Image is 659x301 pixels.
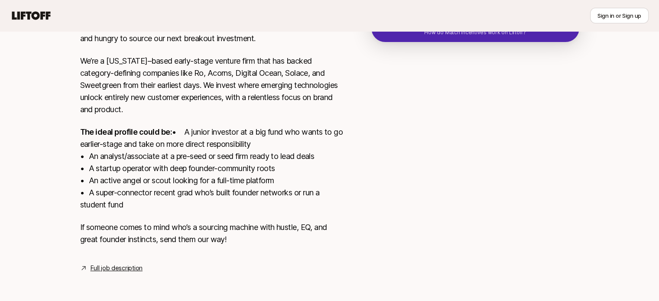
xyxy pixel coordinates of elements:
p: • A junior investor at a big fund who wants to go earlier-stage and take on more direct responsib... [80,126,344,211]
p: We’re a [US_STATE]–based early-stage venture firm that has backed category-defining companies lik... [80,55,344,116]
button: Sign in or Sign up [590,8,649,23]
strong: The ideal profile could be: [80,127,172,136]
a: Full job description [91,263,143,273]
p: If someone comes to mind who’s a sourcing machine with hustle, EQ, and great founder instincts, s... [80,221,344,246]
p: How do Match Incentives work on Liftoff? [424,29,526,36]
